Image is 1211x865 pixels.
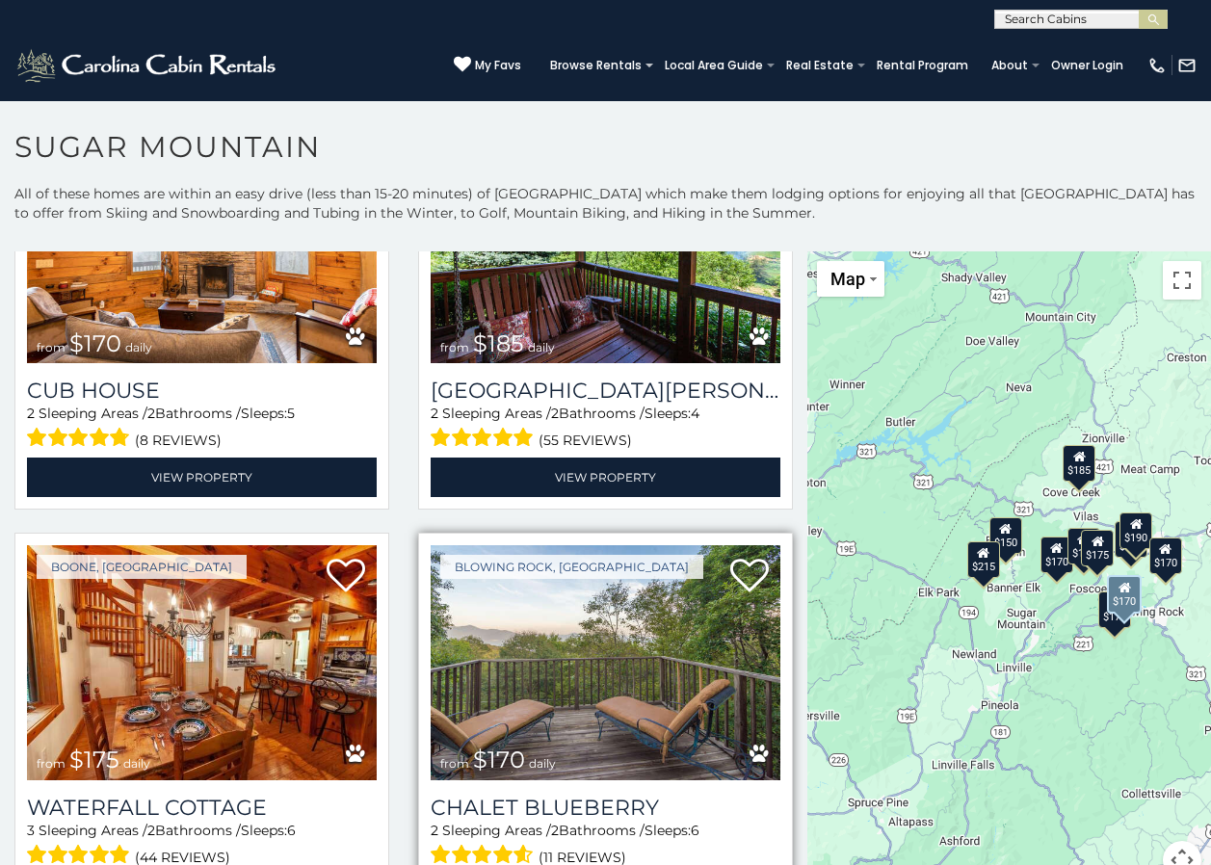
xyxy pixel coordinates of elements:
span: (55 reviews) [539,428,632,453]
span: daily [123,756,150,771]
a: View Property [431,458,780,497]
h3: Mountain Meadows [431,378,780,404]
span: 2 [431,822,438,839]
a: Rental Program [867,52,978,79]
span: daily [529,756,556,771]
div: Sleeping Areas / Bathrooms / Sleeps: [27,404,377,453]
a: Add to favorites [730,557,769,597]
div: Sleeping Areas / Bathrooms / Sleeps: [431,404,780,453]
span: $170 [473,746,525,773]
span: 5 [287,405,295,422]
span: 3 [27,822,35,839]
a: Cub House [27,378,377,404]
a: Add to favorites [327,557,365,597]
a: Chalet Blueberry [431,795,780,821]
div: $215 [966,541,999,578]
button: Change map style [817,261,884,297]
a: Chalet Blueberry from $170 daily [431,545,780,779]
div: $190 [1119,512,1152,549]
button: Toggle fullscreen view [1163,261,1201,300]
div: $170 [1148,537,1181,574]
a: Local Area Guide [655,52,773,79]
span: daily [528,340,555,354]
span: from [37,340,66,354]
span: 2 [551,405,559,422]
span: $185 [473,329,524,357]
div: $185 [1063,445,1095,482]
span: from [440,756,469,771]
span: 2 [147,405,155,422]
a: Owner Login [1041,52,1133,79]
span: daily [125,340,152,354]
img: White-1-2.png [14,46,281,85]
span: 4 [691,405,699,422]
span: 6 [287,822,296,839]
div: $150 [988,517,1021,554]
span: Map [830,269,865,289]
span: 2 [27,405,35,422]
div: $175 [1081,530,1114,566]
a: Real Estate [777,52,863,79]
span: from [37,756,66,771]
div: $152 [1066,528,1099,564]
a: [GEOGRAPHIC_DATA][PERSON_NAME] [431,378,780,404]
a: My Favs [454,56,521,75]
div: $170 [1040,537,1072,573]
span: My Favs [475,57,521,74]
a: About [982,52,1038,79]
img: phone-regular-white.png [1147,56,1167,75]
a: Blowing Rock, [GEOGRAPHIC_DATA] [440,555,703,579]
span: 2 [431,405,438,422]
img: mail-regular-white.png [1177,56,1197,75]
span: 2 [147,822,155,839]
a: View Property [27,458,377,497]
span: from [440,340,469,354]
span: $170 [69,329,121,357]
div: $175 [1098,591,1131,628]
img: Chalet Blueberry [431,545,780,779]
span: 6 [691,822,699,839]
span: $175 [69,746,119,773]
a: Boone, [GEOGRAPHIC_DATA] [37,555,247,579]
a: Waterfall Cottage [27,795,377,821]
a: Browse Rentals [540,52,651,79]
span: 2 [551,822,559,839]
img: Waterfall Cottage [27,545,377,779]
span: (8 reviews) [135,428,222,453]
div: $170 [1107,575,1142,614]
a: Waterfall Cottage from $175 daily [27,545,377,779]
